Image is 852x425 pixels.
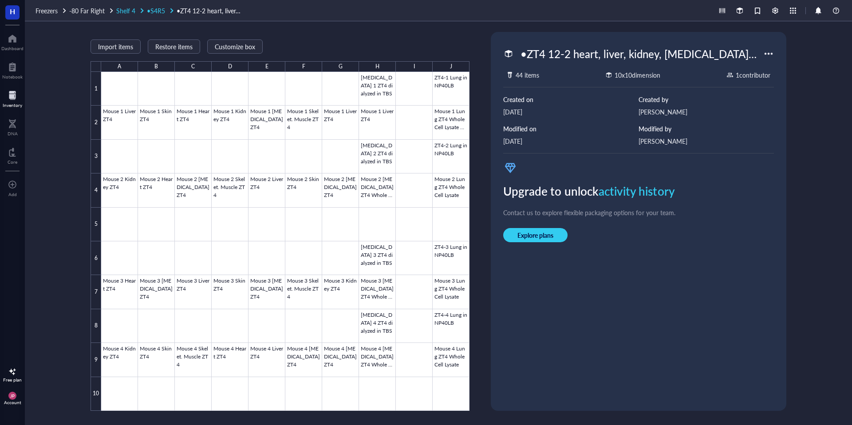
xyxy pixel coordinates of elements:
a: Notebook [2,60,23,79]
span: Explore plans [517,231,553,239]
div: 1 contributor [736,70,770,80]
a: •ZT4 12-2 heart, liver, kidney, [MEDICAL_DATA], brain, skin, [MEDICAL_DATA] [177,6,243,16]
div: •ZT4 12-2 heart, liver, kidney, [MEDICAL_DATA], brain, skin, [MEDICAL_DATA] [517,44,763,63]
div: [PERSON_NAME] [639,107,774,117]
div: Contact us to explore flexible packaging options for your team. [503,208,774,217]
div: Modified on [503,124,639,134]
div: Core [8,159,17,165]
div: 8 [91,309,101,343]
div: I [414,61,415,72]
div: 44 items [516,70,539,80]
a: DNA [8,117,18,136]
div: 1 [91,72,101,106]
div: Account [4,400,21,405]
div: Add [8,192,17,197]
div: 10 x 10 dimension [615,70,660,80]
div: 4 [91,173,101,207]
div: Created on [503,94,639,104]
button: Customize box [207,39,263,54]
span: JP [10,393,15,398]
div: Upgrade to unlock [503,182,774,201]
div: [PERSON_NAME] [639,136,774,146]
button: Import items [91,39,141,54]
div: E [265,61,268,72]
div: Dashboard [1,46,24,51]
div: Inventory [3,102,22,108]
span: •S4R5 [147,6,165,15]
a: -80 Far Right [69,6,114,16]
div: A [118,61,121,72]
div: [DATE] [503,136,639,146]
a: Dashboard [1,31,24,51]
span: -80 Far Right [69,6,105,15]
span: Freezers [35,6,58,15]
div: 6 [91,241,101,275]
span: H [10,6,15,17]
div: G [339,61,343,72]
div: 10 [91,377,101,411]
div: Created by [639,94,774,104]
div: B [154,61,158,72]
a: Freezers [35,6,67,16]
div: J [450,61,452,72]
div: 3 [91,140,101,173]
div: D [228,61,232,72]
button: Restore items [148,39,200,54]
a: Shelf 4•S4R5 [116,6,175,16]
div: Modified by [639,124,774,134]
span: Import items [98,43,133,50]
span: activity history [599,183,675,199]
span: Customize box [215,43,255,50]
div: 5 [91,208,101,241]
div: Free plan [3,377,22,382]
div: Notebook [2,74,23,79]
span: Shelf 4 [116,6,135,15]
span: Restore items [155,43,193,50]
div: 9 [91,343,101,377]
div: H [375,61,379,72]
div: C [191,61,195,72]
a: Core [8,145,17,165]
a: Inventory [3,88,22,108]
div: [DATE] [503,107,639,117]
a: Explore plans [503,228,774,242]
button: Explore plans [503,228,568,242]
div: 2 [91,106,101,139]
div: F [302,61,305,72]
div: 7 [91,275,101,309]
div: DNA [8,131,18,136]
